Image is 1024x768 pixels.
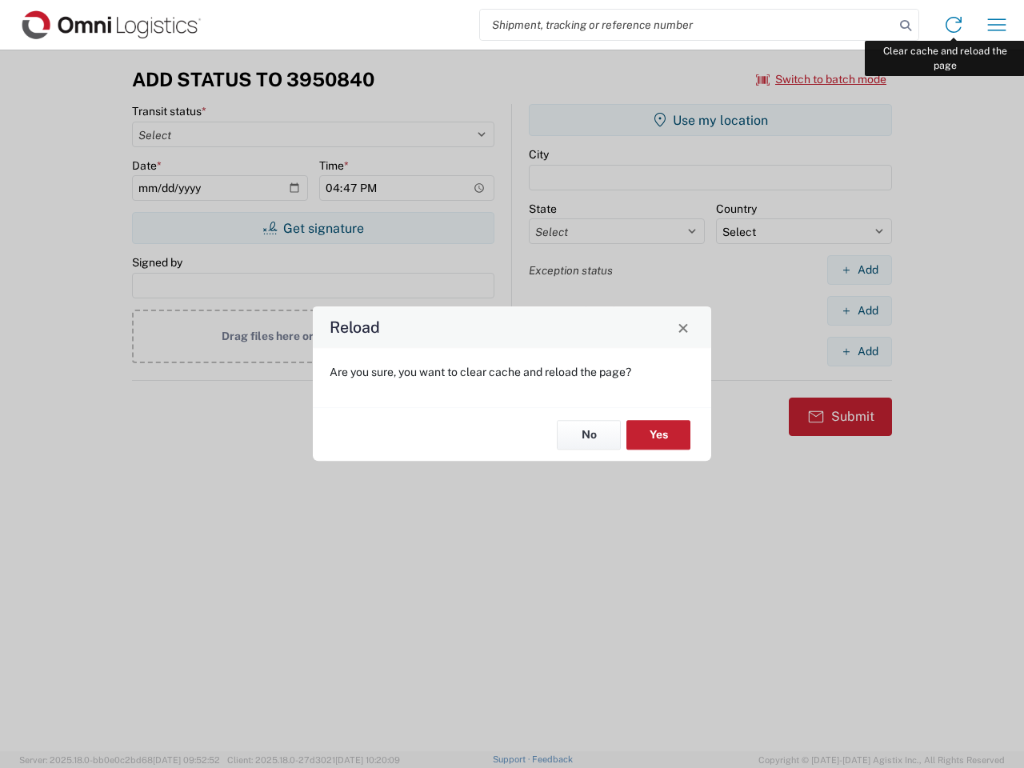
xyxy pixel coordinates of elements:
button: No [557,420,621,450]
h4: Reload [330,316,380,339]
p: Are you sure, you want to clear cache and reload the page? [330,365,694,379]
button: Yes [626,420,690,450]
input: Shipment, tracking or reference number [480,10,894,40]
button: Close [672,316,694,338]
